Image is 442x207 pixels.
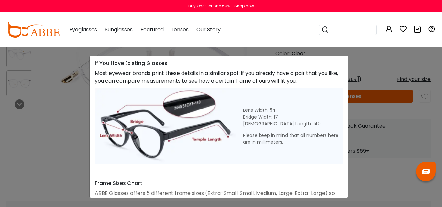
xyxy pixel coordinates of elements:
[6,22,60,38] img: abbeglasses.com
[234,3,254,9] div: Shop now
[69,26,97,33] span: Eyeglasses
[243,114,343,120] div: Bridge Width: 17
[140,26,164,33] span: Featured
[188,3,230,9] div: Buy One Get One 50%
[95,69,343,85] div: Most eyewear brands print these details in a similar spot; if you already have a pair that you li...
[243,107,343,114] div: Lens Width: 54
[95,180,343,186] h4: Frame Sizes Chart:
[196,26,221,33] span: Our Story
[95,88,237,164] img: Size Guild
[171,26,189,33] span: Lenses
[105,26,133,33] span: Sunglasses
[243,132,343,146] div: Please keep in mind that all numbers here are in millimeters.
[243,120,343,127] div: [DEMOGRAPHIC_DATA] Length: 140
[231,3,254,9] a: Shop now
[422,169,430,174] img: chat
[95,60,343,66] h4: If You Have Existing Glasses:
